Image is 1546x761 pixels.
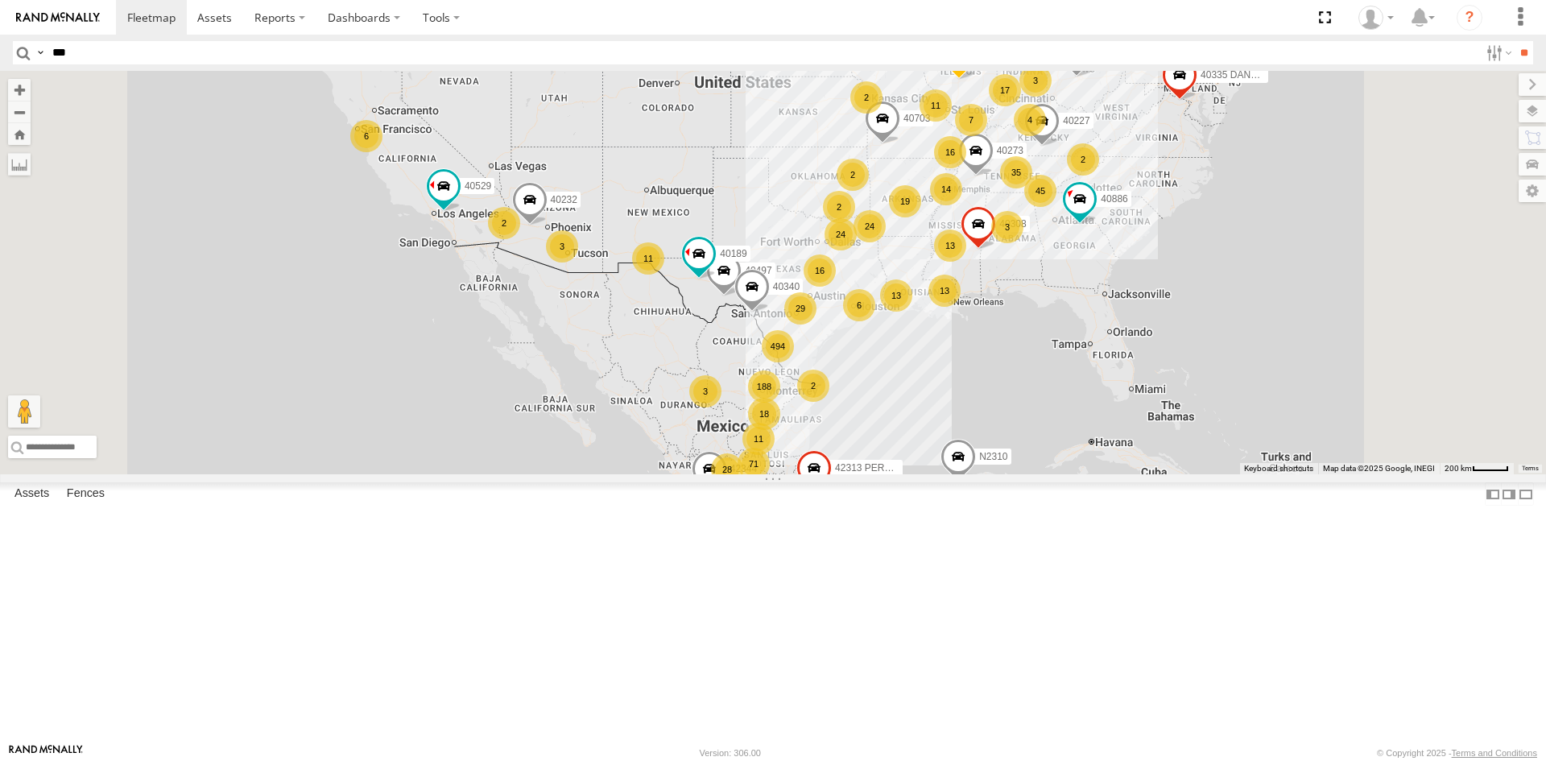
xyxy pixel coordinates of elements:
span: 40703 [903,113,930,124]
div: 2 [1067,143,1099,176]
img: rand-logo.svg [16,12,100,23]
label: Dock Summary Table to the Left [1485,482,1501,506]
div: 7 [955,104,987,136]
label: Map Settings [1519,180,1546,202]
div: 2 [488,207,520,239]
span: Map data ©2025 Google, INEGI [1323,464,1435,473]
label: Fences [59,483,113,506]
div: 3 [991,211,1023,243]
div: 71 [738,448,770,480]
div: 28 [711,453,743,486]
div: 2 [823,191,855,223]
a: Terms (opens in new tab) [1522,465,1539,472]
div: 29 [784,292,816,325]
div: 11 [920,89,952,122]
div: 13 [928,275,961,307]
div: 2 [850,81,883,114]
label: Search Filter Options [1480,41,1515,64]
span: 42313 PERDIDO [835,462,908,474]
button: Zoom Home [8,123,31,145]
div: Juan Oropeza [1353,6,1399,30]
span: 40189 [720,248,746,259]
span: 40335 DAÑADO [1201,69,1271,81]
span: 40273 [997,145,1023,156]
i: ? [1457,5,1482,31]
div: 18 [748,398,780,430]
div: 4 [1014,104,1046,136]
div: 11 [632,242,664,275]
div: 2 [797,370,829,402]
div: 16 [934,136,966,168]
div: 13 [934,230,966,262]
div: 19 [889,185,921,217]
div: © Copyright 2025 - [1377,748,1537,758]
button: Zoom in [8,79,31,101]
div: 45 [1024,175,1056,207]
span: 40529 [465,180,491,192]
div: 14 [930,173,962,205]
label: Measure [8,153,31,176]
a: Visit our Website [9,745,83,761]
div: 11 [742,423,775,455]
label: Dock Summary Table to the Right [1501,482,1517,506]
label: Assets [6,483,57,506]
button: Drag Pegman onto the map to open Street View [8,395,40,428]
span: 200 km [1445,464,1472,473]
div: 3 [1019,64,1052,97]
div: 24 [825,218,857,250]
button: Map Scale: 200 km per 42 pixels [1440,463,1514,474]
span: 40340 [773,281,800,292]
div: 2 [837,159,869,191]
label: Search Query [34,41,47,64]
button: Zoom out [8,101,31,123]
span: 40227 [1063,114,1089,126]
div: 6 [350,120,382,152]
div: 6 [843,289,875,321]
div: 3 [546,230,578,263]
div: 13 [880,279,912,312]
div: 35 [1000,156,1032,188]
div: 3 [689,375,721,407]
div: 16 [804,254,836,287]
div: 24 [854,210,886,242]
label: Hide Summary Table [1518,482,1534,506]
span: N2310 [979,451,1007,462]
div: 17 [989,74,1021,106]
div: 494 [762,330,794,362]
span: 40886 [1101,193,1127,205]
a: Terms and Conditions [1452,748,1537,758]
span: 40497 [745,265,771,276]
div: Version: 306.00 [700,748,761,758]
button: Keyboard shortcuts [1244,463,1313,474]
div: 188 [748,370,780,403]
span: 40232 [551,193,577,205]
span: 40308 [999,217,1026,229]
